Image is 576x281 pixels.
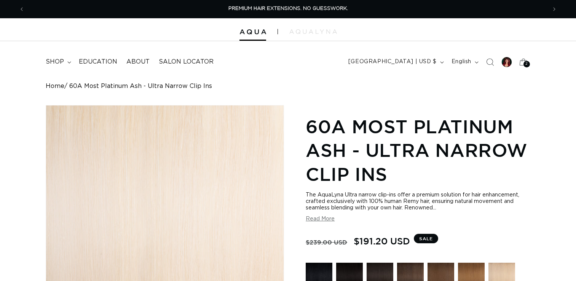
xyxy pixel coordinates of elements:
span: 2 [525,61,528,67]
span: Salon Locator [159,58,214,66]
span: English [452,58,471,66]
button: [GEOGRAPHIC_DATA] | USD $ [344,55,447,69]
s: $239.00 USD [306,235,347,249]
span: PREMIUM HAIR EXTENSIONS. NO GUESSWORK. [228,6,348,11]
button: Read More [306,216,335,222]
span: Sale [414,234,438,243]
a: Salon Locator [154,53,218,70]
nav: breadcrumbs [46,83,530,90]
span: 60A Most Platinum Ash - Ultra Narrow Clip Ins [69,83,212,90]
span: About [126,58,150,66]
a: About [122,53,154,70]
button: Next announcement [546,2,563,16]
span: Education [79,58,117,66]
button: English [447,55,482,69]
span: [GEOGRAPHIC_DATA] | USD $ [348,58,437,66]
div: The AquaLyna Ultra narrow clip-ins offer a premium solution for hair enhancement, crafted exclusi... [306,192,530,211]
summary: Search [482,54,498,70]
button: Previous announcement [13,2,30,16]
span: shop [46,58,64,66]
h1: 60A Most Platinum Ash - Ultra Narrow Clip Ins [306,115,530,186]
a: Education [74,53,122,70]
img: aqualyna.com [289,29,337,34]
summary: shop [41,53,74,70]
img: Aqua Hair Extensions [239,29,266,35]
a: Home [46,83,64,90]
span: $191.20 USD [354,234,410,248]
